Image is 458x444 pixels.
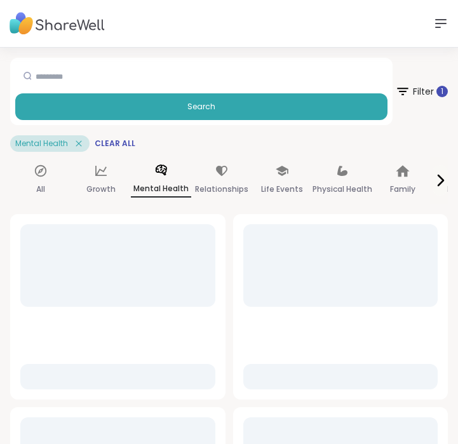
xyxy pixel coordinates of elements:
button: Filter 1 [395,58,448,125]
p: Mental Health [131,181,191,198]
p: Life Events [261,182,303,197]
p: Family [390,182,415,197]
p: Relationships [195,182,248,197]
span: Clear All [95,138,135,149]
span: 1 [441,86,443,97]
p: All [36,182,45,197]
span: Mental Health [15,138,68,149]
img: ShareWell Nav Logo [10,6,105,41]
span: Search [187,101,215,112]
p: Growth [86,182,116,197]
span: Filter [395,76,448,107]
button: Search [15,93,387,120]
p: Physical Health [313,182,372,197]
